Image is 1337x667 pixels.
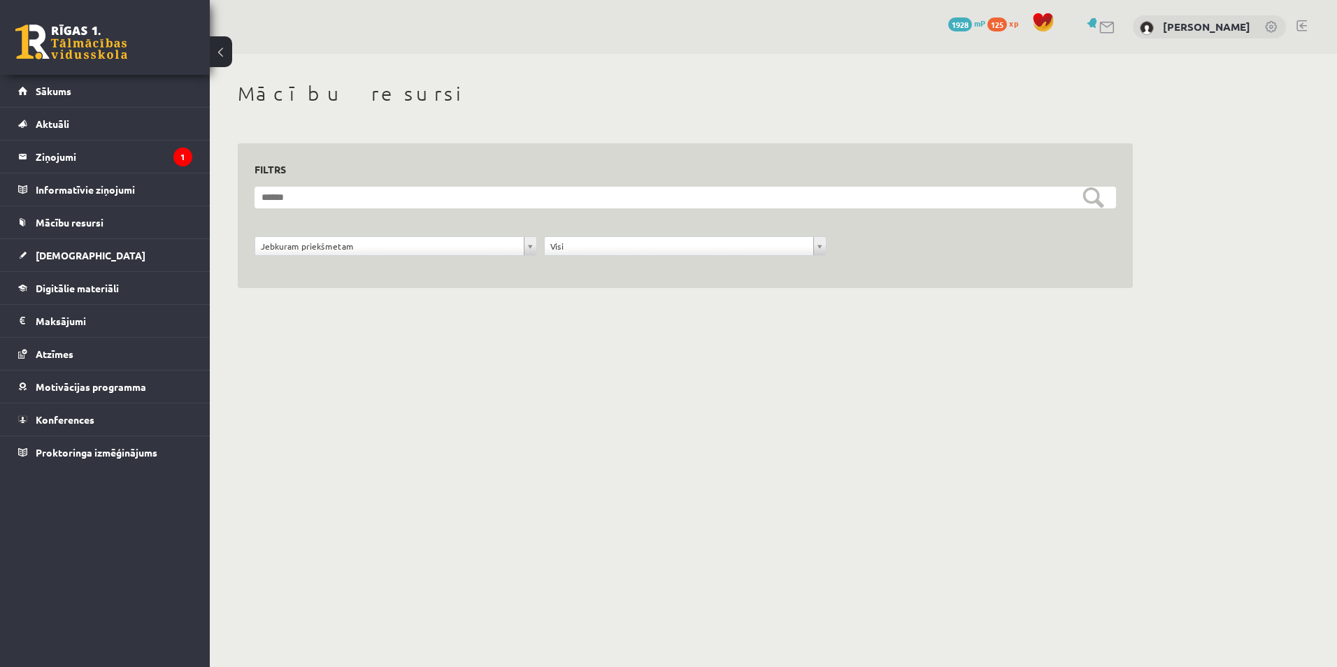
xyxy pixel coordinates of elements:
a: Sākums [18,75,192,107]
span: Konferences [36,413,94,426]
a: Jebkuram priekšmetam [255,237,536,255]
span: 1928 [948,17,972,31]
span: Digitālie materiāli [36,282,119,294]
a: Ziņojumi1 [18,141,192,173]
a: Rīgas 1. Tālmācības vidusskola [15,24,127,59]
legend: Informatīvie ziņojumi [36,173,192,206]
i: 1 [173,148,192,166]
a: Aktuāli [18,108,192,140]
a: [PERSON_NAME] [1163,20,1250,34]
a: Proktoringa izmēģinājums [18,436,192,468]
span: Motivācijas programma [36,380,146,393]
a: Konferences [18,403,192,436]
a: Motivācijas programma [18,371,192,403]
legend: Ziņojumi [36,141,192,173]
a: Atzīmes [18,338,192,370]
a: [DEMOGRAPHIC_DATA] [18,239,192,271]
legend: Maksājumi [36,305,192,337]
span: xp [1009,17,1018,29]
span: Aktuāli [36,117,69,130]
h1: Mācību resursi [238,82,1133,106]
a: Informatīvie ziņojumi [18,173,192,206]
img: Krists Salmins [1140,21,1154,35]
a: 1928 mP [948,17,985,29]
span: Atzīmes [36,347,73,360]
h3: Filtrs [255,160,1099,179]
span: Visi [550,237,808,255]
span: mP [974,17,985,29]
a: Visi [545,237,826,255]
span: 125 [987,17,1007,31]
a: Digitālie materiāli [18,272,192,304]
span: [DEMOGRAPHIC_DATA] [36,249,145,261]
span: Jebkuram priekšmetam [261,237,518,255]
span: Proktoringa izmēģinājums [36,446,157,459]
a: Maksājumi [18,305,192,337]
span: Sākums [36,85,71,97]
a: 125 xp [987,17,1025,29]
span: Mācību resursi [36,216,103,229]
a: Mācību resursi [18,206,192,238]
